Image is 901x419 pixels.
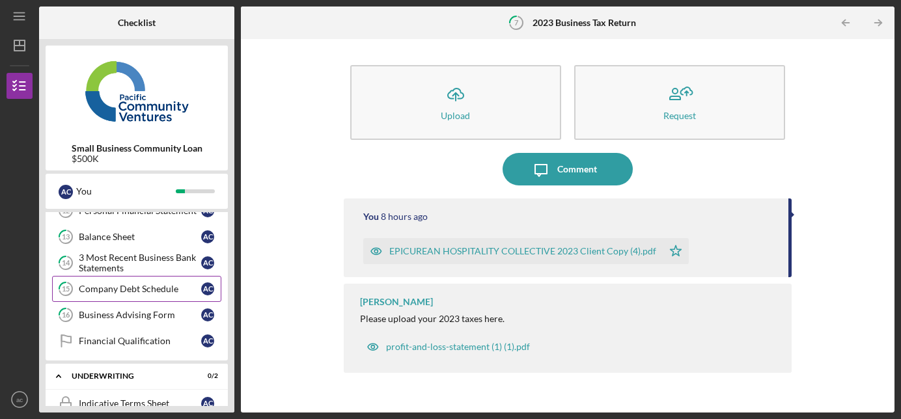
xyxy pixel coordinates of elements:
[52,328,221,354] a: Financial Qualificationac
[79,252,201,273] div: 3 Most Recent Business Bank Statements
[533,18,636,28] b: 2023 Business Tax Return
[201,397,214,410] div: a c
[663,111,696,120] div: Request
[62,311,70,319] tspan: 16
[16,396,23,403] text: ac
[386,342,530,352] div: profit-and-loss-statement (1) (1).pdf
[363,238,689,264] button: EPICUREAN HOSPITALITY COLLECTIVE 2023 Client Copy (4).pdf
[72,372,186,380] div: Underwriting
[514,18,519,27] tspan: 7
[62,285,70,293] tspan: 15
[79,232,201,242] div: Balance Sheet
[360,297,433,307] div: [PERSON_NAME]
[201,308,214,321] div: a c
[7,386,33,412] button: ac
[79,284,201,294] div: Company Debt Schedule
[79,398,201,409] div: Indicative Terms Sheet
[59,185,73,199] div: a c
[52,302,221,328] a: 16Business Advising Formac
[52,276,221,302] a: 15Company Debt Scheduleac
[72,154,202,164] div: $500K
[79,336,201,346] div: Financial Qualification
[62,233,70,241] tspan: 13
[62,259,70,267] tspan: 14
[360,314,505,324] div: Please upload your 2023 taxes here.
[52,224,221,250] a: 13Balance Sheetac
[360,334,536,360] button: profit-and-loss-statement (1) (1).pdf
[118,18,156,28] b: Checklist
[76,180,176,202] div: You
[195,372,218,380] div: 0 / 2
[389,246,656,256] div: EPICUREAN HOSPITALITY COLLECTIVE 2023 Client Copy (4).pdf
[574,65,785,140] button: Request
[381,211,428,222] time: 2025-09-17 19:55
[201,256,214,269] div: a c
[79,310,201,320] div: Business Advising Form
[441,111,470,120] div: Upload
[52,390,221,416] a: Indicative Terms Sheetac
[62,207,70,215] tspan: 12
[201,282,214,295] div: a c
[201,334,214,347] div: a c
[72,143,202,154] b: Small Business Community Loan
[201,230,214,243] div: a c
[350,65,561,140] button: Upload
[503,153,633,185] button: Comment
[557,153,597,185] div: Comment
[363,211,379,222] div: You
[46,52,228,130] img: Product logo
[52,250,221,276] a: 143 Most Recent Business Bank Statementsac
